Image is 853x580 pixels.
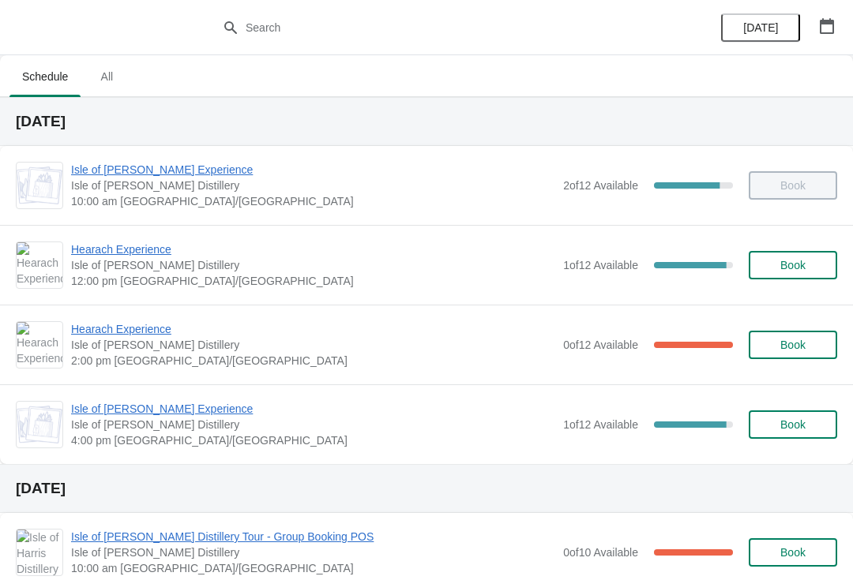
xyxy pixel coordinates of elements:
[17,406,62,443] img: Isle of Harris Gin Experience | Isle of Harris Distillery | 4:00 pm Europe/London
[17,167,62,204] img: Isle of Harris Gin Experience | Isle of Harris Distillery | 10:00 am Europe/London
[87,62,126,91] span: All
[71,401,555,417] span: Isle of [PERSON_NAME] Experience
[71,178,555,193] span: Isle of [PERSON_NAME] Distillery
[9,62,81,91] span: Schedule
[749,538,837,567] button: Book
[721,13,800,42] button: [DATE]
[71,544,555,560] span: Isle of [PERSON_NAME] Distillery
[563,546,638,559] span: 0 of 10 Available
[749,331,837,359] button: Book
[71,162,555,178] span: Isle of [PERSON_NAME] Experience
[17,242,62,288] img: Hearach Experience | Isle of Harris Distillery | 12:00 pm Europe/London
[17,322,62,368] img: Hearach Experience | Isle of Harris Distillery | 2:00 pm Europe/London
[17,529,62,575] img: Isle of Harris Distillery Tour - Group Booking POS | Isle of Harris Distillery | 10:00 am Europe/...
[749,251,837,279] button: Book
[71,432,555,448] span: 4:00 pm [GEOGRAPHIC_DATA]/[GEOGRAPHIC_DATA]
[71,560,555,576] span: 10:00 am [GEOGRAPHIC_DATA]/[GEOGRAPHIC_DATA]
[71,337,555,353] span: Isle of [PERSON_NAME] Distillery
[780,418,806,431] span: Book
[71,273,555,289] span: 12:00 pm [GEOGRAPHIC_DATA]/[GEOGRAPHIC_DATA]
[71,321,555,337] span: Hearach Experience
[743,21,778,34] span: [DATE]
[780,546,806,559] span: Book
[71,193,555,209] span: 10:00 am [GEOGRAPHIC_DATA]/[GEOGRAPHIC_DATA]
[749,410,837,439] button: Book
[780,339,806,351] span: Book
[71,353,555,369] span: 2:00 pm [GEOGRAPHIC_DATA]/[GEOGRAPHIC_DATA]
[563,418,638,431] span: 1 of 12 Available
[71,529,555,544] span: Isle of [PERSON_NAME] Distillery Tour - Group Booking POS
[563,339,638,351] span: 0 of 12 Available
[245,13,640,42] input: Search
[71,257,555,273] span: Isle of [PERSON_NAME] Distillery
[16,114,837,129] h2: [DATE]
[563,179,638,192] span: 2 of 12 Available
[16,481,837,496] h2: [DATE]
[563,259,638,271] span: 1 of 12 Available
[780,259,806,271] span: Book
[71,241,555,257] span: Hearach Experience
[71,417,555,432] span: Isle of [PERSON_NAME] Distillery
